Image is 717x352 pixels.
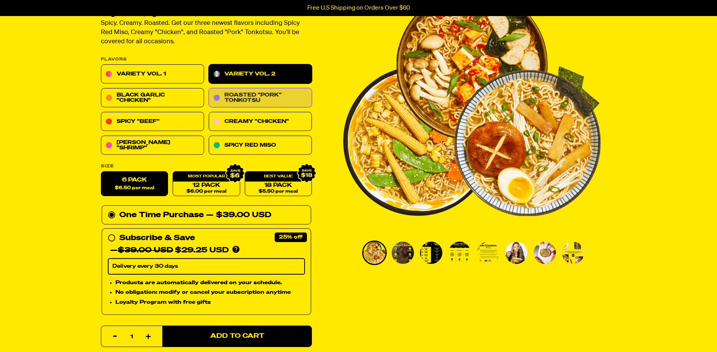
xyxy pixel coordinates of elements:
iframe: Marketing Popup [4,318,72,348]
label: 6 Pack [101,172,168,196]
img: Variety Vol. 2 [534,242,556,264]
li: Products are automatically delivered on your schedule. [115,278,305,287]
a: 18 Pack$5.50 per meal [244,172,312,196]
li: Go to slide 7 [532,241,557,265]
img: Variety Vol. 2 [448,242,471,264]
a: 12 Pack$6.00 per meal [173,172,240,196]
a: Variety Vol. 2 [209,65,312,84]
div: — $29.25 USD [110,244,229,257]
li: Go to slide 3 [419,241,443,265]
li: Go to slide 4 [447,241,472,265]
a: [PERSON_NAME] "Shrimp" [101,136,204,155]
a: Creamy "Chicken" [209,112,312,131]
p: Flavors [101,57,312,62]
img: Variety Vol. 2 [363,242,386,264]
div: PDP main carousel thumbnails [343,241,601,265]
a: Black Garlic "Chicken" [101,88,204,108]
p: Free U.S Shipping on Orders Over $60 [307,5,410,11]
label: Size [101,164,312,169]
img: Variety Vol. 2 [505,242,527,264]
button: Add to Cart [162,326,312,347]
li: Go to slide 6 [504,241,529,265]
li: Go to slide 1 [362,241,387,265]
img: Variety Vol. 2 [562,242,584,264]
span: $6.50 per meal [115,186,154,191]
a: Roasted "Pork" Tonkotsu [209,88,312,108]
select: Subscribe & Save —$39.00 USD$29.25 USD Products are automatically delivered on your schedule. No ... [108,259,305,275]
span: $6.00 per meal [186,189,226,194]
li: Go to slide 2 [391,241,415,265]
div: One Time Purchase [108,209,305,221]
li: Go to slide 8 [561,241,585,265]
div: Subscribe & Save [119,232,195,244]
a: Variety Vol. 1 [101,65,204,84]
li: No obligation: modify or cancel your subscription anytime [115,288,305,297]
input: quantity [106,326,158,347]
del: $39.00 USD [118,247,173,254]
span: Add to Cart [210,333,264,340]
p: Spicy. Creamy. Roasted. Get our three newest flavors including Spicy Red Miso, Creamy "Chicken", ... [101,19,312,47]
img: Variety Vol. 2 [392,242,414,264]
img: Variety Vol. 2 [420,242,442,264]
img: Variety Vol. 2 [477,242,499,264]
a: Spicy Red Miso [209,136,312,155]
div: — $39.00 USD [206,209,271,221]
li: Loyalty Program with free gifts [115,298,305,307]
li: Go to slide 5 [476,241,500,265]
span: $5.50 per meal [259,189,298,194]
a: Spicy "Beef" [101,112,204,131]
